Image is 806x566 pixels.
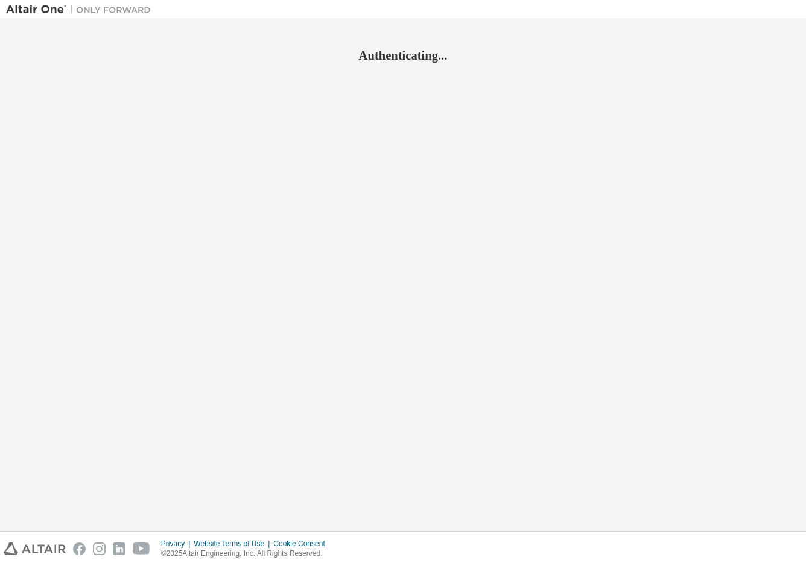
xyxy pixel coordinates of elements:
img: facebook.svg [73,542,86,555]
div: Cookie Consent [273,539,332,549]
h2: Authenticating... [6,48,800,63]
img: Altair One [6,4,157,16]
div: Website Terms of Use [194,539,273,549]
img: altair_logo.svg [4,542,66,555]
img: instagram.svg [93,542,106,555]
p: © 2025 Altair Engineering, Inc. All Rights Reserved. [161,549,332,559]
img: youtube.svg [133,542,150,555]
img: linkedin.svg [113,542,125,555]
div: Privacy [161,539,194,549]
